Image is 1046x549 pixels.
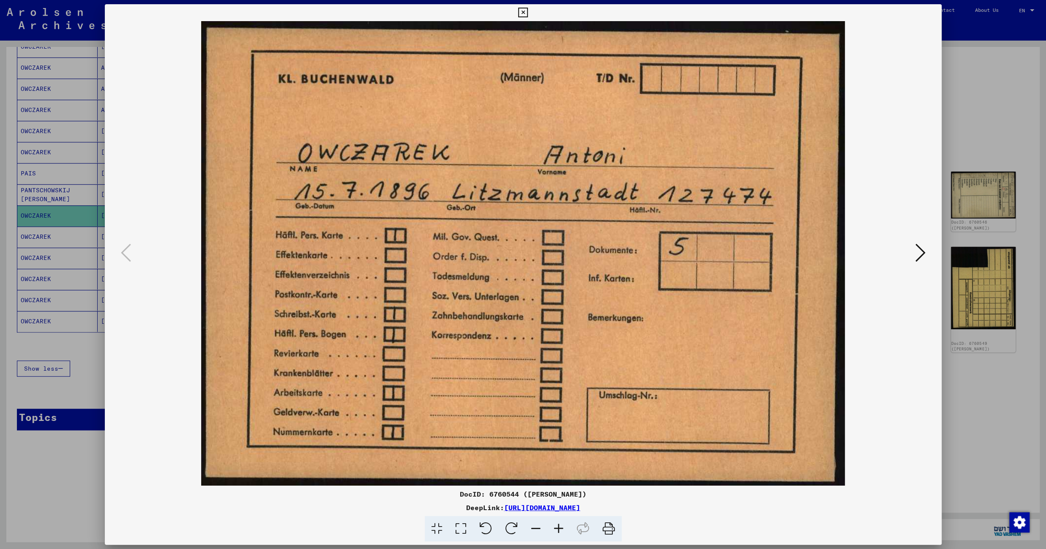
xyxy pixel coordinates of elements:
img: Change consent [1009,512,1030,533]
div: Change consent [1009,512,1029,532]
img: 001.jpg [134,21,913,486]
a: [URL][DOMAIN_NAME] [504,503,580,512]
div: DocID: 6760544 ([PERSON_NAME]) [105,489,942,499]
div: DeepLink: [105,503,942,513]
